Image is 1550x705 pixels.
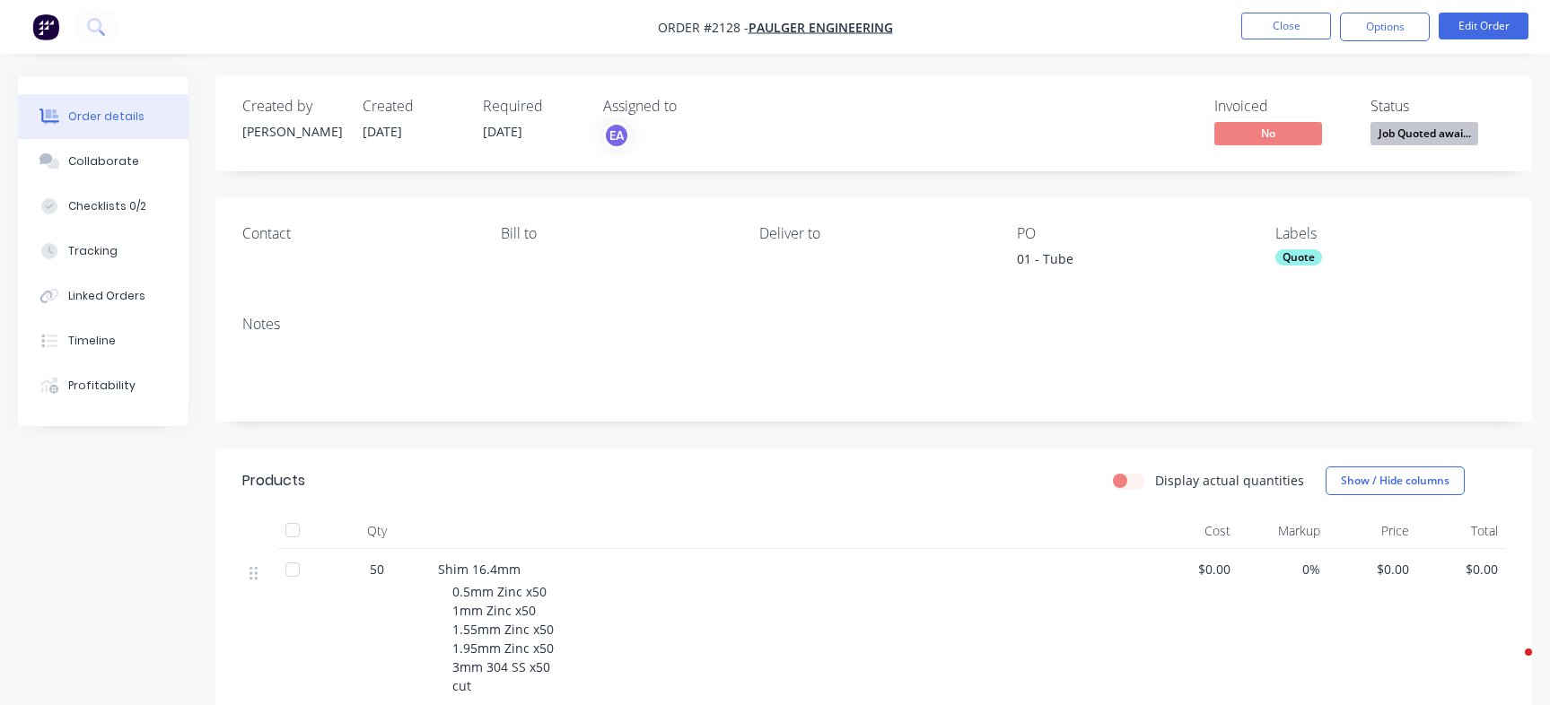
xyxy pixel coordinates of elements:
button: Edit Order [1439,13,1528,39]
div: [PERSON_NAME] [242,122,341,141]
div: Quote [1275,249,1322,265]
button: Order details [18,94,188,139]
div: Linked Orders [68,288,145,304]
label: Display actual quantities [1155,471,1304,490]
div: Invoiced [1214,98,1349,115]
button: Job Quoted awai... [1370,122,1478,149]
div: Profitability [68,378,136,394]
div: Total [1416,513,1505,549]
span: $0.00 [1423,560,1498,579]
div: Products [242,470,305,492]
span: 0% [1245,560,1319,579]
div: Created by [242,98,341,115]
span: $0.00 [1156,560,1230,579]
span: [DATE] [483,123,522,140]
iframe: Intercom live chat [1489,644,1532,687]
span: $0.00 [1335,560,1409,579]
button: Timeline [18,318,188,363]
div: Markup [1238,513,1327,549]
div: Assigned to [603,98,783,115]
div: Notes [242,316,1505,333]
div: Created [363,98,461,115]
button: Tracking [18,229,188,274]
div: Labels [1275,225,1505,242]
div: Contact [242,225,472,242]
span: No [1214,122,1322,144]
button: Close [1241,13,1331,39]
div: Order details [68,109,144,125]
span: Job Quoted awai... [1370,122,1478,144]
span: 50 [370,560,384,579]
div: Collaborate [68,153,139,170]
div: Bill to [501,225,731,242]
div: Checklists 0/2 [68,198,146,214]
div: Required [483,98,582,115]
span: 0.5mm Zinc x50 1mm Zinc x50 1.55mm Zinc x50 1.95mm Zinc x50 3mm 304 SS x50 cut [452,583,554,694]
button: Linked Orders [18,274,188,318]
div: Status [1370,98,1505,115]
img: Factory [32,13,59,40]
div: Deliver to [759,225,989,242]
span: Order #2128 - [658,19,749,36]
span: [DATE] [363,123,402,140]
div: 01 - Tube [1017,249,1241,274]
button: Checklists 0/2 [18,184,188,229]
button: EA [603,122,630,149]
div: PO [1017,225,1247,242]
button: Collaborate [18,139,188,184]
div: Qty [323,513,431,549]
button: Profitability [18,363,188,408]
div: Cost [1149,513,1238,549]
span: Shim 16.4mm [438,561,521,578]
button: Show / Hide columns [1326,466,1465,495]
div: Timeline [68,333,116,349]
div: Price [1327,513,1416,549]
div: Tracking [68,243,118,259]
button: Options [1340,13,1430,41]
a: Paulger Engineering [749,19,893,36]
